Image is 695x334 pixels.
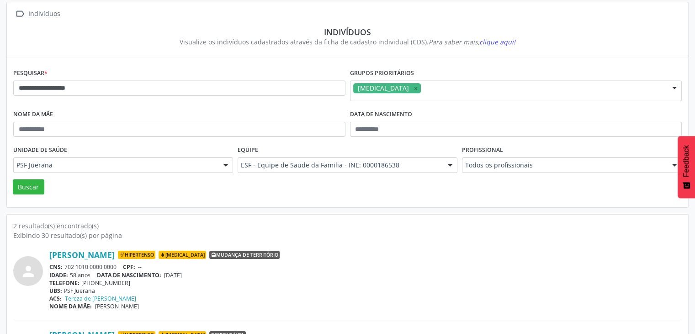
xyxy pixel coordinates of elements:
span: PSF Juerana [16,161,214,170]
span: [MEDICAL_DATA] [159,251,206,259]
span: [MEDICAL_DATA] [358,84,409,92]
div: 58 anos [49,271,682,279]
i:  [13,7,27,21]
span: -- [138,263,142,271]
span: ACS: [49,295,62,302]
span: CPF: [123,263,135,271]
button: Buscar [13,179,44,195]
label: Nome da mãe [13,108,53,122]
label: Profissional [462,143,503,157]
div: Visualize os indivíduos cadastrados através da ficha de cadastro individual (CDS). [20,37,675,47]
span: Feedback [682,145,690,177]
div: Indivíduos [27,7,62,21]
span: Mudança de território [209,251,280,259]
span: [DATE] [164,271,182,279]
span: clique aqui! [479,38,515,46]
label: Equipe [238,143,258,157]
span: ESF - Equipe de Saude da Familia - INE: 0000186538 [241,161,439,170]
label: Data de nascimento [350,108,412,122]
i: Para saber mais, [429,38,515,46]
label: Pesquisar [13,66,48,81]
div: [PHONE_NUMBER] [49,279,682,287]
a: [PERSON_NAME] [49,250,115,260]
span: Hipertenso [118,251,155,259]
a: Tereza de [PERSON_NAME] [65,295,136,302]
span: UBS: [49,287,62,295]
span: NOME DA MÃE: [49,302,92,310]
span: TELEFONE: [49,279,80,287]
div: 702 1010 0000 0000 [49,263,682,271]
div: Indivíduos [20,27,675,37]
span: Todos os profissionais [465,161,663,170]
div: 2 resultado(s) encontrado(s) [13,221,682,231]
label: Unidade de saúde [13,143,67,157]
div: PSF Juerana [49,287,682,295]
span: IDADE: [49,271,68,279]
div: Exibindo 30 resultado(s) por página [13,231,682,240]
i: person [20,263,37,280]
label: Grupos prioritários [350,66,414,81]
span: CNS: [49,263,63,271]
a:  Indivíduos [13,7,62,21]
span: [PERSON_NAME] [95,302,139,310]
button: Feedback - Mostrar pesquisa [678,136,695,198]
span: DATA DE NASCIMENTO: [97,271,161,279]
